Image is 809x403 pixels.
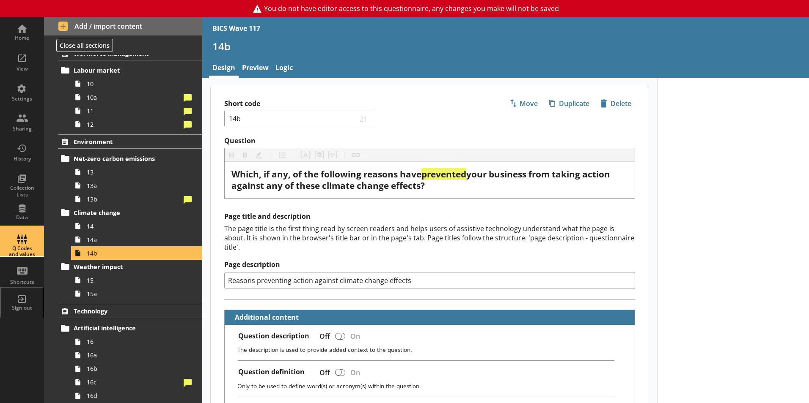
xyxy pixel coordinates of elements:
[238,332,309,340] label: Question description
[597,96,635,111] button: Delete
[545,96,593,111] button: Duplicate
[74,307,177,315] span: Technology
[71,362,202,376] a: 16b
[7,279,37,286] div: Shortcuts
[7,95,37,102] div: Settings
[71,219,202,233] a: 14
[237,382,628,390] p: Only to be used to define word(s) or acronym(s) within the question.
[231,168,612,191] span: your business from taking action against any of these climate change effects?
[7,125,37,132] div: Sharing
[347,329,367,343] div: On
[545,97,593,110] span: Duplicate
[7,214,37,221] div: Data
[87,365,181,373] span: 16b
[87,338,181,346] span: 16
[87,392,181,400] span: 16d
[313,365,333,380] div: Off
[506,96,542,111] button: Move
[74,263,177,271] span: Weather impact
[7,155,37,162] div: History
[237,346,628,354] p: The description is used to provide added context to the question.
[7,65,37,72] div: View
[212,40,799,53] h1: 14b
[44,134,202,300] li: EnvironmentNet-zero carbon emissions1313a13bClimate change1414a14bWeather impact1515a
[71,376,202,389] a: 16c
[62,206,202,260] li: Climate change1414a14b
[58,134,202,149] a: Environment
[87,222,181,230] span: 14
[71,90,202,104] a: 10a
[71,117,202,131] a: 12
[209,60,239,78] a: Design
[239,60,272,78] a: Preview
[272,60,296,78] a: Logic
[7,245,37,258] div: Q Codes and values
[71,246,202,260] a: 14b
[58,152,202,165] a: Net-zero carbon emissions
[87,80,181,88] span: 10
[58,321,202,335] a: Artificial intelligence
[506,97,541,110] span: Move
[71,104,202,117] a: 11
[62,260,202,300] li: Weather impact1515a
[224,136,635,145] label: Question
[62,63,202,131] li: Labour market1010a1112
[224,99,430,108] label: Short code
[224,224,635,252] div: The page title is the first thing read by screen readers and helps users of assistive technology ...
[231,168,421,180] span: Which, if any, of the following reasons have
[87,93,181,101] span: 10a
[58,304,202,318] a: Technology
[44,46,202,131] li: Workforce managementLabour market1010a1112
[87,195,181,203] span: 13b
[56,39,113,52] button: Close all sections
[58,22,188,31] span: Add / import content
[87,378,181,386] span: 16c
[238,368,305,376] label: Question definition
[74,209,177,217] span: Climate change
[347,365,367,380] div: On
[228,310,300,325] button: Additional content
[58,63,202,77] a: Labour market
[87,236,181,244] span: 14a
[71,77,202,90] a: 10
[71,287,202,300] a: 15a
[7,305,37,311] div: Sign out
[231,169,628,191] div: Question
[87,168,181,176] span: 13
[58,260,202,273] a: Weather impact
[44,17,202,35] button: Add / import content
[87,182,181,190] span: 13a
[62,152,202,206] li: Net-zero carbon emissions1313a13b
[71,179,202,192] a: 13a
[87,120,181,128] span: 12
[87,249,181,257] span: 14b
[7,35,37,41] div: Home
[74,66,177,74] span: Labour market
[74,155,177,163] span: Net-zero carbon emissions
[71,165,202,179] a: 13
[7,185,37,198] div: Collection Lists
[71,389,202,403] a: 16d
[74,324,177,332] span: Artificial intelligence
[224,212,635,221] h2: Page title and description
[71,273,202,287] a: 15
[87,290,181,298] span: 15a
[87,351,181,359] span: 16a
[74,138,177,146] span: Environment
[212,24,260,33] div: BICS Wave 117
[87,276,181,284] span: 15
[358,114,370,123] span: 21
[224,260,635,269] label: Page description
[313,329,333,343] div: Off
[71,233,202,246] a: 14a
[58,206,202,219] a: Climate change
[87,107,181,115] span: 11
[421,168,466,180] span: prevented
[71,335,202,349] a: 16
[597,97,635,110] span: Delete
[71,192,202,206] a: 13b
[71,349,202,362] a: 16a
